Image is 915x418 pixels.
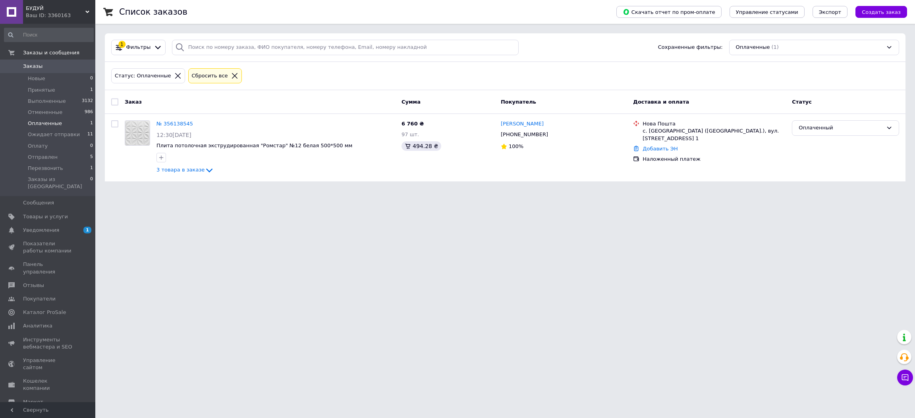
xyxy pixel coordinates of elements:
span: 3132 [82,98,93,105]
span: Фильтры [126,44,151,51]
span: Сохраненные фильтры: [658,44,723,51]
span: Заказы из [GEOGRAPHIC_DATA] [28,176,90,190]
span: Показатели работы компании [23,240,73,254]
span: Ожидает отправки [28,131,80,138]
div: Сбросить все [190,72,230,80]
a: Плита потолочная экструдированная "Ромстар" №12 белая 500*500 мм [156,143,352,148]
button: Скачать отчет по пром-оплате [616,6,722,18]
span: Оплаченные [736,44,770,51]
h1: Список заказов [119,7,187,17]
a: Добавить ЭН [643,146,678,152]
span: Создать заказ [862,9,901,15]
span: 0 [90,75,93,82]
span: Аналитика [23,322,52,329]
span: 5 [90,154,93,161]
span: Заказ [125,98,142,104]
span: Уведомления [23,227,59,234]
span: 1 [90,120,93,127]
span: 11 [87,131,93,138]
button: Создать заказ [855,6,907,18]
span: Новые [28,75,45,82]
span: 97 шт. [402,131,419,137]
span: Скачать отчет по пром-оплате [623,8,715,15]
div: [PHONE_NUMBER] [499,129,550,140]
span: Покупатели [23,295,56,302]
span: Инструменты вебмастера и SEO [23,336,73,351]
span: Сумма [402,98,421,104]
span: 1 [83,227,91,233]
a: 3 товара в заказе [156,167,214,173]
input: Поиск [4,28,94,42]
a: Фото товару [125,120,150,146]
input: Поиск по номеру заказа, ФИО покупателя, номеру телефона, Email, номеру накладной [172,40,519,55]
div: 494.28 ₴ [402,141,441,151]
div: Оплаченный [799,124,883,132]
span: Заказы и сообщения [23,49,79,56]
span: Доставка и оплата [633,98,689,104]
a: № 356138545 [156,121,193,127]
span: 1 [90,165,93,172]
span: Выполненные [28,98,66,105]
span: 0 [90,176,93,190]
span: Принятые [28,87,55,94]
a: Создать заказ [847,9,907,15]
span: Кошелек компании [23,378,73,392]
span: Отправлен [28,154,58,161]
span: Экспорт [819,9,841,15]
span: Оплаченные [28,120,62,127]
span: Маркет [23,399,43,406]
span: 6 760 ₴ [402,121,424,127]
span: 1 [90,87,93,94]
span: Каталог ProSale [23,309,66,316]
span: БУДУЙ [26,5,85,12]
span: 986 [85,109,93,116]
img: Фото товару [125,121,150,145]
div: 1 [118,41,125,48]
span: Заказы [23,63,42,70]
span: Оплату [28,143,48,150]
button: Чат с покупателем [897,370,913,385]
div: Нова Пошта [643,120,786,127]
span: 3 товара в заказе [156,167,205,173]
span: Управление сайтом [23,357,73,371]
span: Управление статусами [736,9,798,15]
div: Ваш ID: 3360163 [26,12,95,19]
div: с. [GEOGRAPHIC_DATA] ([GEOGRAPHIC_DATA].), вул. [STREET_ADDRESS] 1 [643,127,786,142]
span: 0 [90,143,93,150]
span: Панель управления [23,261,73,275]
a: [PERSON_NAME] [501,120,544,128]
span: Покупатель [501,98,536,104]
span: Отзывы [23,282,44,289]
span: Перезвонить [28,165,63,172]
button: Управление статусами [730,6,805,18]
span: 12:30[DATE] [156,132,191,138]
span: (1) [772,44,779,50]
span: Сообщения [23,199,54,206]
span: Товары и услуги [23,213,68,220]
div: Наложенный платеж [643,156,786,163]
span: 100% [509,143,523,149]
div: Статус: Оплаченные [113,72,173,80]
span: Статус [792,98,812,104]
span: Отмененные [28,109,62,116]
button: Экспорт [813,6,847,18]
